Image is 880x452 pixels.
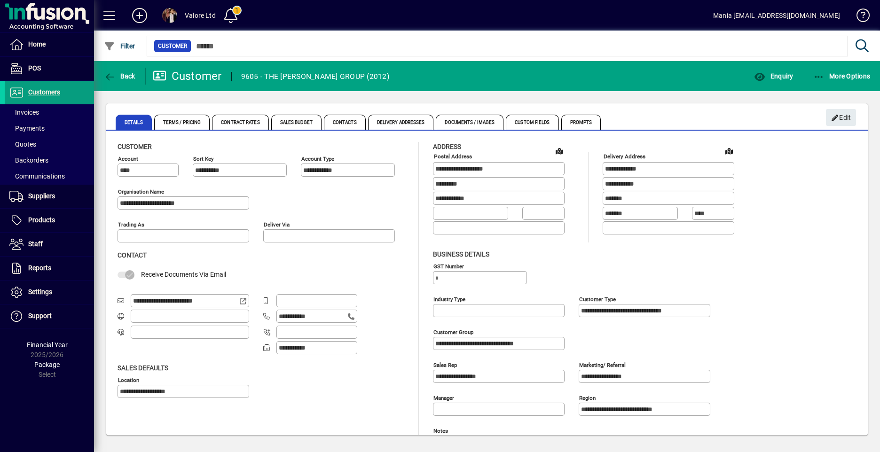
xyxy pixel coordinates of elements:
[27,341,68,349] span: Financial Year
[28,40,46,48] span: Home
[264,221,290,228] mat-label: Deliver via
[849,2,868,32] a: Knowledge Base
[831,110,851,125] span: Edit
[5,257,94,280] a: Reports
[301,156,334,162] mat-label: Account Type
[102,68,138,85] button: Back
[5,57,94,80] a: POS
[368,115,434,130] span: Delivery Addresses
[5,33,94,56] a: Home
[5,304,94,328] a: Support
[506,115,558,130] span: Custom Fields
[5,209,94,232] a: Products
[433,427,448,434] mat-label: Notes
[713,8,840,23] div: Mania [EMAIL_ADDRESS][DOMAIN_NAME]
[28,264,51,272] span: Reports
[271,115,322,130] span: Sales Budget
[118,376,139,383] mat-label: Location
[433,250,489,258] span: Business details
[34,361,60,368] span: Package
[104,72,135,80] span: Back
[28,240,43,248] span: Staff
[5,120,94,136] a: Payments
[754,72,793,80] span: Enquiry
[28,64,41,72] span: POS
[552,143,567,158] a: View on map
[116,115,152,130] span: Details
[118,251,147,259] span: Contact
[28,192,55,200] span: Suppliers
[433,263,464,269] mat-label: GST Number
[153,69,222,84] div: Customer
[811,68,873,85] button: More Options
[9,109,39,116] span: Invoices
[104,42,135,50] span: Filter
[193,156,213,162] mat-label: Sort key
[5,136,94,152] a: Quotes
[28,312,52,320] span: Support
[118,156,138,162] mat-label: Account
[28,288,52,296] span: Settings
[9,140,36,148] span: Quotes
[436,115,503,130] span: Documents / Images
[158,41,187,51] span: Customer
[5,152,94,168] a: Backorders
[5,281,94,304] a: Settings
[125,7,155,24] button: Add
[118,188,164,195] mat-label: Organisation name
[9,156,48,164] span: Backorders
[28,88,60,96] span: Customers
[579,296,616,302] mat-label: Customer type
[579,361,626,368] mat-label: Marketing/ Referral
[102,38,138,55] button: Filter
[212,115,268,130] span: Contract Rates
[433,328,473,335] mat-label: Customer group
[722,143,737,158] a: View on map
[826,109,856,126] button: Edit
[118,221,144,228] mat-label: Trading as
[94,68,146,85] app-page-header-button: Back
[118,364,168,372] span: Sales defaults
[241,69,389,84] div: 9605 - THE [PERSON_NAME] GROUP (2012)
[752,68,795,85] button: Enquiry
[579,394,596,401] mat-label: Region
[141,271,226,278] span: Receive Documents Via Email
[118,143,152,150] span: Customer
[5,233,94,256] a: Staff
[433,296,465,302] mat-label: Industry type
[155,7,185,24] button: Profile
[185,8,216,23] div: Valore Ltd
[433,394,454,401] mat-label: Manager
[5,185,94,208] a: Suppliers
[28,216,55,224] span: Products
[154,115,210,130] span: Terms / Pricing
[5,168,94,184] a: Communications
[433,361,457,368] mat-label: Sales rep
[813,72,871,80] span: More Options
[433,143,461,150] span: Address
[9,125,45,132] span: Payments
[9,172,65,180] span: Communications
[561,115,601,130] span: Prompts
[5,104,94,120] a: Invoices
[324,115,366,130] span: Contacts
